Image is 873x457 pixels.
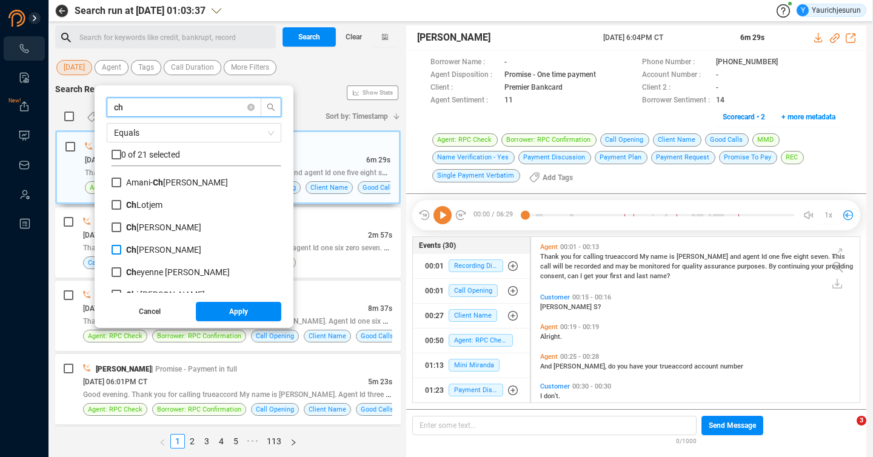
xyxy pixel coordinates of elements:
span: is [669,253,677,261]
button: right [286,434,301,449]
div: Yaurichjesurun [797,4,861,16]
span: Phone Number : [642,56,710,69]
span: REC [781,151,804,164]
span: Mini Miranda [449,359,500,372]
span: Good Calls [705,133,749,147]
span: Call Opening [600,133,649,147]
b: Ch [126,290,136,299]
button: 00:50Agent: RPC Check [413,329,530,353]
span: be [630,262,639,270]
span: 1x [824,205,832,225]
span: Alright. [540,333,562,341]
span: [DATE] 06:03PM CT [83,231,147,239]
button: More Filters [224,60,276,75]
span: Tags [138,60,154,75]
a: 4 [215,435,228,448]
span: first [610,272,624,280]
span: name [651,253,669,261]
span: 6m 29s [366,156,390,164]
span: Agent: RPC Check [90,182,144,193]
span: Account Number : [642,69,710,82]
span: Sort by: Timestamp [326,107,388,126]
a: 1 [171,435,184,448]
a: New! [18,101,30,113]
span: Search Results : [55,84,118,94]
span: for [672,262,682,270]
span: assurance [704,262,737,270]
button: Add Tags [522,168,580,187]
span: Search [298,27,320,47]
button: 00:01Call Opening [413,279,530,303]
button: + more metadata [775,107,842,127]
span: continuing [778,262,811,270]
span: don't. [544,392,560,400]
span: Thank you for calling True [PERSON_NAME]. My name is [PERSON_NAME]. Agent Id one six one one. Thi... [83,316,478,325]
span: [DATE] 06:02PM CT [83,304,147,313]
span: 2m 57s [368,231,392,239]
span: close-circle [247,104,255,111]
span: Recording Disclosure [449,259,503,272]
span: Events (30) [419,240,456,251]
span: Clear [346,27,362,47]
span: [PHONE_NUMBER] [716,56,778,69]
span: 00:25 - 00:28 [558,353,601,361]
span: number [720,362,743,370]
span: Borrower Name : [430,56,498,69]
span: 3 [857,416,866,425]
li: Visuals [4,124,45,148]
span: 00:19 - 00:19 [558,323,601,331]
div: 00:50 [425,331,444,350]
span: Good evening. Thank you for calling trueaccord My name is [PERSON_NAME]. Agent Id three nine zero... [83,389,444,399]
span: Borrower Sentiment : [642,95,710,107]
li: 3 [199,434,214,449]
span: providing [826,262,853,270]
span: account [694,362,720,370]
span: Apply [229,302,248,321]
span: will [553,262,565,270]
span: [PERSON_NAME] [126,245,201,255]
span: [DATE] 6:04PM CT [603,32,726,43]
span: Single Payment Verbatim [432,169,520,182]
span: and [730,253,743,261]
span: name? [650,272,670,280]
div: 00:01 [425,256,444,276]
span: Call Opening [256,330,294,342]
span: Client Name [449,309,497,322]
span: - [716,69,718,82]
span: Agent: RPC Check [88,404,142,415]
span: [PERSON_NAME], [554,362,608,370]
span: Customer [540,382,570,390]
span: 00:00 / 06:29 [467,206,525,224]
span: Lotjem [126,200,162,210]
span: Show Stats [363,20,393,165]
span: call [540,262,553,270]
span: your [811,262,826,270]
a: 113 [263,435,285,448]
span: - [504,56,507,69]
div: 01:23 [425,381,444,400]
span: [PERSON_NAME] [540,303,594,311]
b: Ch [126,222,136,232]
button: left [155,434,170,449]
span: quality [682,262,704,270]
button: Send Message [701,416,763,435]
span: eight [794,253,811,261]
span: may [615,262,630,270]
button: Cancel [107,302,193,321]
b: Ch [126,200,136,210]
span: recorded [574,262,603,270]
span: Agent [102,60,121,75]
button: Tags [131,60,161,75]
span: Client 2 : [642,82,710,95]
span: + more metadata [781,107,835,127]
button: [DATE] [56,60,92,75]
span: Client Name [309,330,346,342]
div: [PERSON_NAME]| Promise - Payment in full[DATE] 06:01PM CT5m 23sGood evening. Thank you for callin... [55,354,401,424]
button: 01:13Mini Miranda [413,353,530,378]
span: I [540,392,544,400]
span: Good Calls [361,404,393,415]
img: prodigal-logo [8,10,75,27]
b: Ch [126,245,136,255]
span: Name Verification - Yes [432,151,515,164]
